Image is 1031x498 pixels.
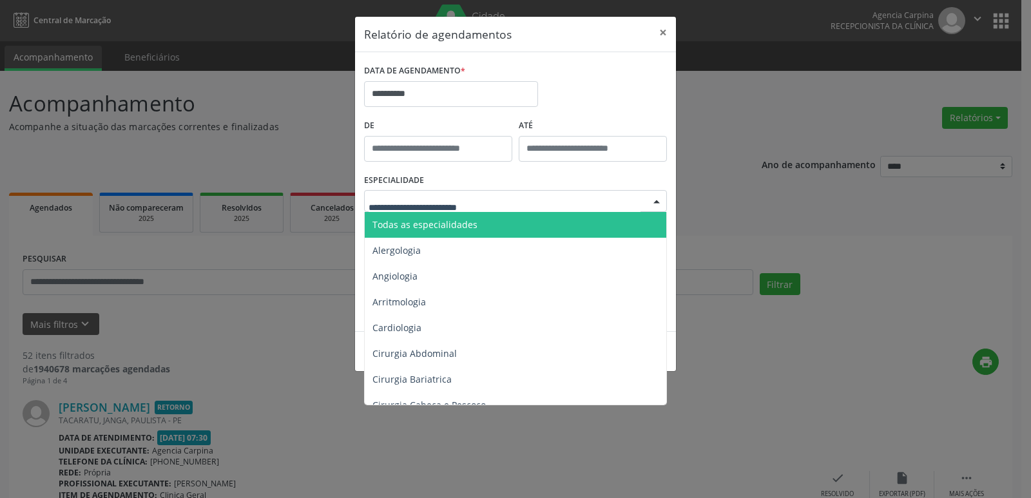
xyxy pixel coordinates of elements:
[364,26,512,43] h5: Relatório de agendamentos
[372,296,426,308] span: Arritmologia
[372,244,421,256] span: Alergologia
[372,321,421,334] span: Cardiologia
[372,399,486,411] span: Cirurgia Cabeça e Pescoço
[364,116,512,136] label: De
[650,17,676,48] button: Close
[372,270,418,282] span: Angiologia
[364,61,465,81] label: DATA DE AGENDAMENTO
[372,373,452,385] span: Cirurgia Bariatrica
[372,347,457,359] span: Cirurgia Abdominal
[364,171,424,191] label: ESPECIALIDADE
[372,218,477,231] span: Todas as especialidades
[519,116,667,136] label: ATÉ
